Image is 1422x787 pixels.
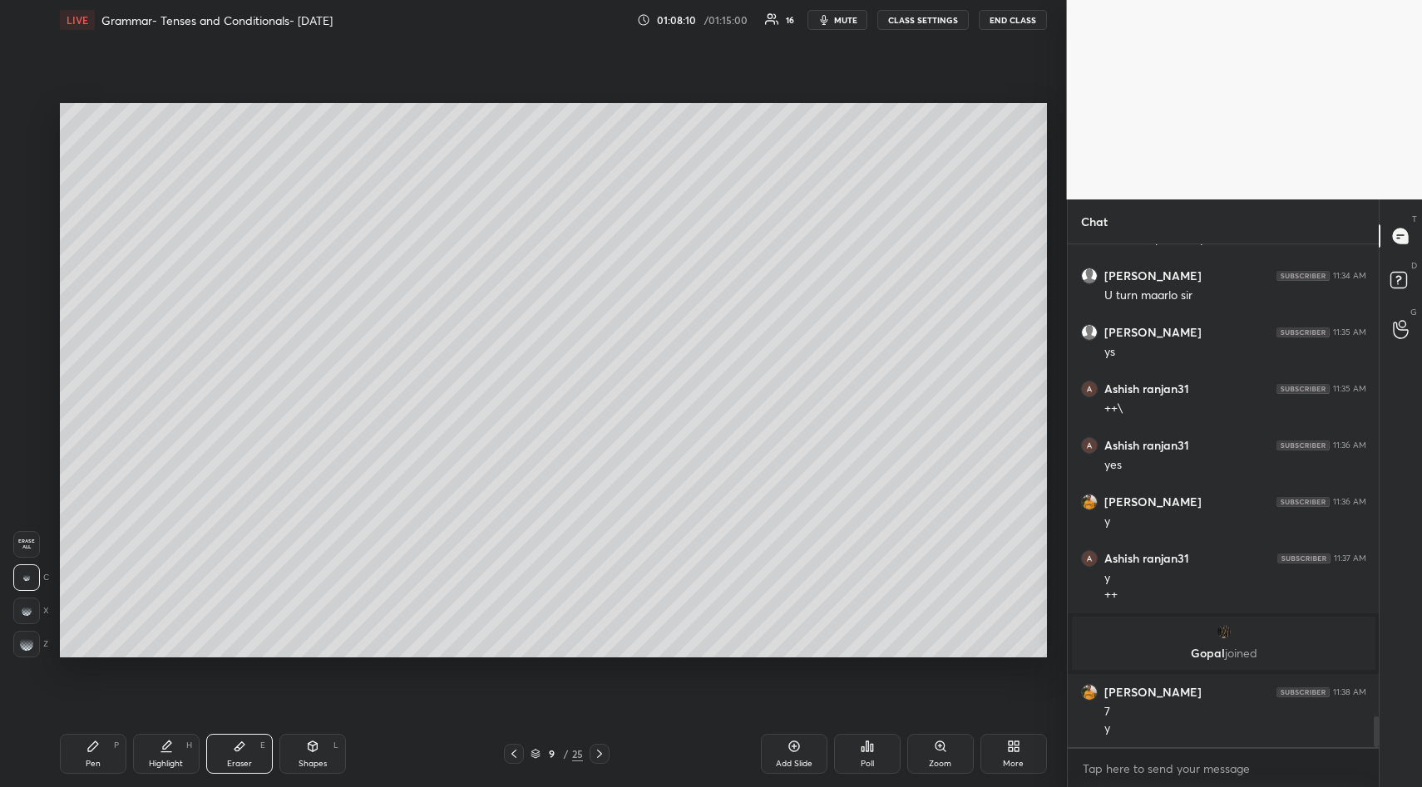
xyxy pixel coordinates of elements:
[1104,551,1189,566] h6: Ashish ranjan31
[1333,271,1366,281] div: 11:34 AM
[13,564,49,591] div: C
[1104,438,1189,453] h6: Ashish ranjan31
[1104,685,1202,700] h6: [PERSON_NAME]
[299,760,327,768] div: Shapes
[1410,306,1417,318] p: G
[1333,497,1366,507] div: 11:36 AM
[1333,384,1366,394] div: 11:35 AM
[1277,553,1331,563] img: 4P8fHbbgJtejmAAAAAElFTkSuQmCC
[1104,288,1366,304] div: U turn maarlo sir
[1333,440,1366,450] div: 11:36 AM
[1411,259,1417,272] p: D
[1412,213,1417,225] p: T
[1276,327,1330,337] img: 4P8fHbbgJtejmAAAAAElFTkSuQmCC
[333,741,338,750] div: L
[1068,199,1121,243] p: Chat
[544,749,560,759] div: 9
[101,12,333,28] h4: Grammar- Tenses and Conditionals- [DATE]
[186,741,192,750] div: H
[1082,438,1097,453] img: thumbnail.jpg
[1104,570,1366,587] div: y
[1104,587,1366,603] div: ++
[1276,271,1330,281] img: 4P8fHbbgJtejmAAAAAElFTkSuQmCC
[149,760,183,768] div: Highlight
[1082,494,1097,509] img: thumbnail.jpg
[572,746,583,761] div: 25
[1333,687,1366,697] div: 11:38 AM
[114,741,119,750] div: P
[13,598,49,624] div: X
[1104,344,1366,361] div: ys
[1082,381,1097,396] img: thumbnail.jpg
[807,10,867,30] button: mute
[1224,645,1257,661] span: joined
[564,749,569,759] div: /
[1082,551,1097,566] img: thumbnail.jpg
[1104,325,1202,340] h6: [PERSON_NAME]
[1003,760,1024,768] div: More
[1104,514,1366,530] div: y
[1082,268,1097,283] img: default.png
[1082,685,1097,700] img: thumbnail.jpg
[1334,553,1366,563] div: 11:37 AM
[1104,268,1202,283] h6: [PERSON_NAME]
[1276,440,1330,450] img: 4P8fHbbgJtejmAAAAAElFTkSuQmCC
[1276,384,1330,394] img: 4P8fHbbgJtejmAAAAAElFTkSuQmCC
[1333,327,1366,337] div: 11:35 AM
[1082,325,1097,340] img: default.png
[1276,497,1330,507] img: 4P8fHbbgJtejmAAAAAElFTkSuQmCC
[1068,244,1380,747] div: grid
[877,10,969,30] button: CLASS SETTINGS
[929,760,951,768] div: Zoom
[776,760,812,768] div: Add Slide
[60,10,95,30] div: LIVE
[1215,623,1232,640] img: thumbnail.jpg
[786,16,794,24] div: 16
[1104,381,1189,396] h6: Ashish ranjan31
[260,741,265,750] div: E
[861,760,874,768] div: Poll
[227,760,252,768] div: Eraser
[13,631,48,657] div: Z
[1104,721,1366,737] div: y
[1104,457,1366,474] div: yes
[1082,647,1365,660] p: Gopal
[834,14,857,26] span: mute
[1104,704,1366,721] div: 7
[86,760,101,768] div: Pen
[1104,494,1202,509] h6: [PERSON_NAME]
[979,10,1047,30] button: END CLASS
[1276,687,1330,697] img: 4P8fHbbgJtejmAAAAAElFTkSuQmCC
[14,539,39,550] span: Erase all
[1104,401,1366,417] div: ++\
